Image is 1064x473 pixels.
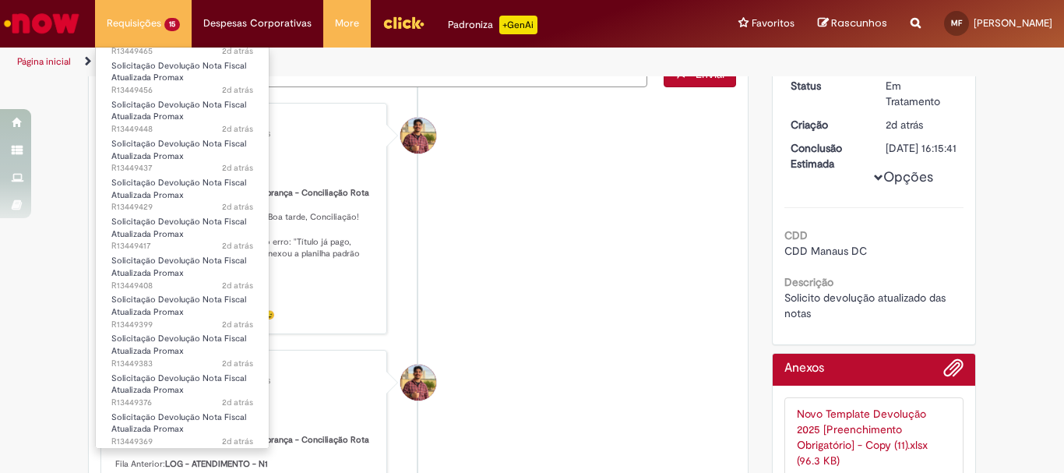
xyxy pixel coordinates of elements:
[779,140,875,171] dt: Conclusão Estimada
[382,11,425,34] img: click_logo_yellow_360x200.png
[96,175,269,208] a: Aberto R13449429 : Solicitação Devolução Nota Fiscal Atualizada Promax
[12,48,698,76] ul: Trilhas de página
[222,84,253,96] time: 26/08/2025 16:21:21
[111,333,246,357] span: Solicitação Devolução Nota Fiscal Atualizada Promax
[784,362,824,376] h2: Anexos
[203,16,312,31] span: Despesas Corporativas
[222,45,253,57] span: 2d atrás
[111,99,246,123] span: Solicitação Devolução Nota Fiscal Atualizada Promax
[222,240,253,252] span: 2d atrás
[111,436,253,448] span: R13449369
[165,458,268,470] b: LOG - ATENDIMENTO - N1
[784,291,949,320] span: Solicito devolução atualizado das notas
[111,123,253,136] span: R13449448
[111,358,253,370] span: R13449383
[164,18,180,31] span: 15
[111,84,253,97] span: R13449456
[400,118,436,154] div: Vitor Jeremias Da Silva
[96,252,269,286] a: Aberto R13449408 : Solicitação Devolução Nota Fiscal Atualizada Promax
[111,372,246,397] span: Solicitação Devolução Nota Fiscal Atualizada Promax
[96,136,269,169] a: Aberto R13449437 : Solicitação Devolução Nota Fiscal Atualizada Promax
[111,240,253,252] span: R13449417
[886,118,923,132] time: 26/08/2025 16:15:37
[96,58,269,91] a: Aberto R13449456 : Solicitação Devolução Nota Fiscal Atualizada Promax
[111,138,246,162] span: Solicitação Devolução Nota Fiscal Atualizada Promax
[111,162,253,175] span: R13449437
[95,47,270,449] ul: Requisições
[2,8,82,39] img: ServiceNow
[222,280,253,291] span: 2d atrás
[886,117,958,132] div: 26/08/2025 16:15:37
[886,140,958,156] div: [DATE] 16:15:41
[96,97,269,130] a: Aberto R13449448 : Solicitação Devolução Nota Fiscal Atualizada Promax
[335,16,359,31] span: More
[752,16,794,31] span: Favoritos
[96,370,269,404] a: Aberto R13449376 : Solicitação Devolução Nota Fiscal Atualizada Promax
[222,319,253,330] span: 2d atrás
[96,409,269,443] a: Aberto R13449369 : Solicitação Devolução Nota Fiscal Atualizada Promax
[222,358,253,369] span: 2d atrás
[448,16,537,34] div: Padroniza
[951,18,962,28] span: MF
[96,291,269,325] a: Aberto R13449399 : Solicitação Devolução Nota Fiscal Atualizada Promax
[784,275,833,289] b: Descrição
[886,78,958,109] div: Em Tratamento
[779,117,875,132] dt: Criação
[96,330,269,364] a: Aberto R13449383 : Solicitação Devolução Nota Fiscal Atualizada Promax
[107,16,161,31] span: Requisições
[222,162,253,174] span: 2d atrás
[96,214,269,247] a: Aberto R13449417 : Solicitação Devolução Nota Fiscal Atualizada Promax
[222,123,253,135] span: 2d atrás
[784,244,867,258] span: CDD Manaus DC
[111,319,253,331] span: R13449399
[111,280,253,292] span: R13449408
[784,228,808,242] b: CDD
[222,436,253,447] span: 2d atrás
[17,55,71,68] a: Página inicial
[111,397,253,409] span: R13449376
[400,365,436,401] div: Vitor Jeremias Da Silva
[111,177,246,201] span: Solicitação Devolução Nota Fiscal Atualizada Promax
[943,358,964,386] button: Adicionar anexos
[779,78,875,94] dt: Status
[222,358,253,369] time: 26/08/2025 16:12:33
[818,16,887,31] a: Rascunhos
[111,255,246,279] span: Solicitação Devolução Nota Fiscal Atualizada Promax
[974,16,1052,30] span: [PERSON_NAME]
[696,67,726,81] span: Enviar
[797,407,928,468] a: Novo Template Devolução 2025 [Preenchimento Obrigatório] - Copy (11).xlsx (96.3 KB)
[111,216,246,240] span: Solicitação Devolução Nota Fiscal Atualizada Promax
[111,411,246,436] span: Solicitação Devolução Nota Fiscal Atualizada Promax
[111,60,246,84] span: Solicitação Devolução Nota Fiscal Atualizada Promax
[111,201,253,214] span: R13449429
[222,397,253,408] span: 2d atrás
[222,84,253,96] span: 2d atrás
[111,45,253,58] span: R13449465
[831,16,887,30] span: Rascunhos
[886,118,923,132] span: 2d atrás
[222,201,253,213] span: 2d atrás
[111,294,246,318] span: Solicitação Devolução Nota Fiscal Atualizada Promax
[499,16,537,34] p: +GenAi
